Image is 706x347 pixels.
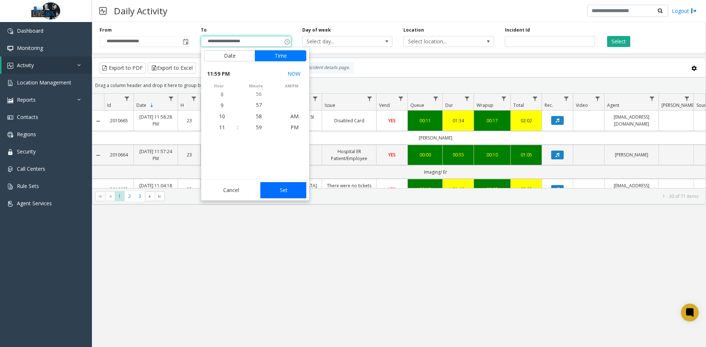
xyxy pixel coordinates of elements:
a: Agent Filter Menu [647,94,657,104]
span: YES [388,152,396,158]
a: 00:17 [478,117,506,124]
a: 00:05 [478,186,506,193]
img: 'icon' [7,115,13,120]
a: 23 [182,186,196,193]
img: 'icon' [7,63,13,69]
a: 01:34 [447,117,469,124]
a: Dur Filter Menu [462,94,472,104]
span: Sortable [149,102,155,108]
img: 'icon' [7,46,13,51]
span: 58 [256,112,262,119]
span: [PERSON_NAME] [662,102,695,108]
img: 'icon' [7,201,13,207]
a: 23 [182,117,196,124]
a: 2010665 [108,117,129,124]
a: 01:05 [515,151,537,158]
img: 'icon' [7,184,13,189]
a: 00:00 [412,151,438,158]
span: Page 3 [135,191,145,201]
span: Location Management [17,79,71,86]
span: Id [107,102,111,108]
button: Set [260,182,307,198]
span: 9 [221,102,224,109]
a: [PERSON_NAME] [609,151,654,158]
img: pageIcon [99,2,107,20]
div: : [237,124,238,131]
span: 8 [221,91,224,98]
kendo-pager-info: 1 - 30 of 71 items [169,193,698,199]
img: 'icon' [7,149,13,155]
span: 10 [219,113,225,120]
span: Go to the last page [155,191,165,202]
span: Dashboard [17,27,43,34]
span: 11:59 PM [207,69,230,79]
a: Parker Filter Menu [682,94,692,104]
a: There were no tickets at entrance [327,182,372,196]
span: Issue [325,102,335,108]
a: Disabled Card [327,117,372,124]
span: H [181,102,184,108]
a: Vend Filter Menu [396,94,406,104]
a: Date Filter Menu [166,94,176,104]
span: Dur [445,102,453,108]
a: [DATE] 11:04:18 PM [138,182,173,196]
span: Monitoring [17,44,43,51]
button: Cancel [204,182,258,198]
span: minute [238,83,274,89]
span: Total [513,102,524,108]
span: Activity [17,62,34,69]
span: Regions [17,131,36,138]
a: 00:12 [412,186,438,193]
span: Go to the next page [147,194,153,199]
a: [DATE] 11:57:24 PM [138,148,173,162]
span: Page 2 [125,191,135,201]
a: 2010663 [108,186,129,193]
img: logout [691,7,697,15]
a: YES [381,151,403,158]
a: [EMAIL_ADDRESS][DOMAIN_NAME] [609,113,654,127]
a: Video Filter Menu [593,94,603,104]
span: Video [576,102,588,108]
a: 23 [182,151,196,158]
button: Export to PDF [100,62,146,73]
a: Logout [672,7,697,15]
label: Location [403,27,424,33]
a: Collapse Details [92,187,104,193]
span: Rule Sets [17,182,39,189]
a: 01:46 [447,186,469,193]
h3: Daily Activity [110,2,171,20]
button: Select now [285,67,303,80]
span: Select location... [404,36,475,47]
a: 02:02 [515,117,537,124]
span: Call Centers [17,165,45,172]
a: Lane Filter Menu [310,94,320,104]
span: hour [201,83,237,89]
a: 02:03 [515,186,537,193]
span: Toggle popup [181,36,189,47]
div: 00:11 [412,117,438,124]
label: From [100,27,112,33]
a: 00:10 [478,151,506,158]
span: Go to the next page [145,191,155,202]
span: 56 [256,90,262,97]
span: AM/PM [274,83,309,89]
a: 00:55 [447,151,469,158]
span: Security [17,148,36,155]
img: 'icon' [7,28,13,34]
span: PM [290,124,299,131]
span: Agent [607,102,619,108]
span: Rec. [545,102,553,108]
button: Select [607,36,630,47]
div: Drag a column header and drop it here to group by that column [92,79,706,92]
span: Reports [17,96,36,103]
span: Wrapup [477,102,493,108]
span: Go to the last page [157,194,163,199]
